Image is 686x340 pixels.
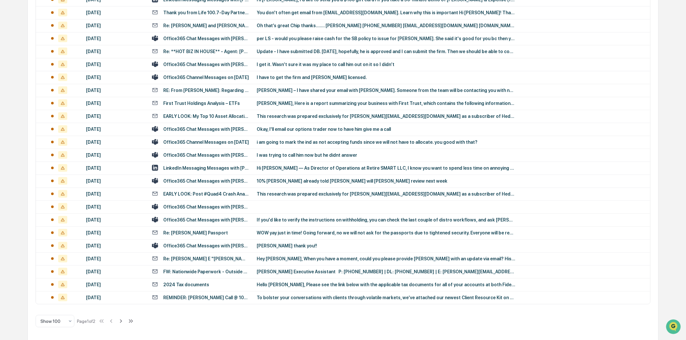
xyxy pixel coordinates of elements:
[6,95,12,100] div: 🔎
[257,295,515,300] div: To bolster your conversations with clients through volatile markets, we’ve attached our newest Cl...
[163,178,249,184] div: Office365 Chat Messages with [PERSON_NAME], [PERSON_NAME], [PERSON_NAME] on [DATE]
[665,319,683,336] iframe: Open customer support
[257,62,515,67] div: I get it. Wasn’t sure it was my place to call him out on it so I didn’t
[163,243,249,248] div: Office365 Chat Messages with [PERSON_NAME], [PERSON_NAME] on [DATE]
[163,10,249,15] div: Thank you from Life 100.7-Day Partner Qualified!
[257,49,515,54] div: Update - I have submitted DB. [DATE], hopefully, he is approved and I can submit the firm. Then w...
[257,178,515,184] div: 10% [PERSON_NAME] already told [PERSON_NAME] will [PERSON_NAME] review next week
[86,282,144,287] div: [DATE]
[46,109,78,115] a: Powered byPylon
[86,295,144,300] div: [DATE]
[86,204,144,210] div: [DATE]
[86,49,144,54] div: [DATE]
[163,269,249,274] div: FW: Nationwide Paperwork - Outside of Term Window
[257,217,515,222] div: If you'd like to verify the instructions on withholding, you can check the last couple of distro ...
[257,165,515,171] div: Hi [PERSON_NAME] — As Director of Operations at Retire SMART LLC, I know you want to spend less t...
[163,204,249,210] div: Office365 Chat Messages with [PERSON_NAME], [PERSON_NAME] on [DATE]
[77,319,95,324] div: Page 1 of 2
[163,62,249,67] div: Office365 Chat Messages with [PERSON_NAME], [PERSON_NAME] on [DATE]
[257,269,515,274] div: [PERSON_NAME] Executive Assistant P: [PHONE_NUMBER] | DL: [PHONE_NUMBER] | E: [PERSON_NAME][EMAIL...
[86,114,144,119] div: [DATE]
[257,75,515,80] div: I have to get the firm and [PERSON_NAME] licensed.
[257,127,515,132] div: Okay, I'll email our options trader now to have him give me a call
[17,29,107,36] input: Clear
[257,10,515,15] div: You don't often get email from [EMAIL_ADDRESS][DOMAIN_NAME]. Learn why this is important Hi [PERS...
[86,165,144,171] div: [DATE]
[163,140,249,145] div: Office365 Channel Messages on [DATE]
[86,269,144,274] div: [DATE]
[257,230,515,235] div: WOW yay just in time! Going forward, no we will not ask for the passports due to tightened securi...
[6,82,12,87] div: 🖐️
[4,91,43,103] a: 🔎Data Lookup
[86,230,144,235] div: [DATE]
[86,10,144,15] div: [DATE]
[163,295,249,300] div: REMINDER: [PERSON_NAME] Call @ 10am ([GEOGRAPHIC_DATA])
[163,101,240,106] div: First Trust Holdings Analysis – ETFs
[86,62,144,67] div: [DATE]
[86,191,144,197] div: [DATE]
[64,110,78,115] span: Pylon
[110,51,118,59] button: Start new chat
[257,153,515,158] div: I was trying to call him now but he didnt answer
[163,36,249,41] div: Office365 Chat Messages with [PERSON_NAME], [PERSON_NAME] on [DATE]
[257,282,515,287] div: Hello [PERSON_NAME], Please see the link below with the applicable tax documents for all of your ...
[163,165,249,171] div: LinkedIn Messaging Messages with [PERSON_NAME], [PERSON_NAME]
[6,50,18,61] img: 1746055101610-c473b297-6a78-478c-a979-82029cc54cd1
[257,256,515,261] div: Hey [PERSON_NAME], When you have a moment, could you please provide [PERSON_NAME] with an update ...
[86,101,144,106] div: [DATE]
[163,282,209,287] div: 2024 Tax documents
[86,217,144,222] div: [DATE]
[22,50,106,56] div: Start new chat
[163,114,249,119] div: EARLY LOOK: My Top 10 Asset Allocations
[86,88,144,93] div: [DATE]
[257,101,515,106] div: [PERSON_NAME], Here is a report summarizing your business with First Trust, which contains the fo...
[22,56,82,61] div: We're available if you need us!
[257,36,515,41] div: per LS - would you please raise cash for the SB policy to issue for [PERSON_NAME]. She said it's ...
[86,256,144,261] div: [DATE]
[86,127,144,132] div: [DATE]
[163,256,249,261] div: Re: [PERSON_NAME] E "[PERSON_NAME]" [PERSON_NAME]
[163,127,249,132] div: Office365 Chat Messages with [PERSON_NAME], [PERSON_NAME] on [DATE]
[257,140,515,145] div: i am going to mark the ind as not accepting funds since we will not have to allocate. you good wi...
[13,82,42,88] span: Preclearance
[163,217,249,222] div: Office365 Chat Messages with [PERSON_NAME], [PERSON_NAME] on [DATE]
[163,23,249,28] div: Re: [PERSON_NAME] and [PERSON_NAME] Parade Announcing [DATE]?
[86,243,144,248] div: [DATE]
[257,191,515,197] div: This research was prepared exclusively for [PERSON_NAME][EMAIL_ADDRESS][DOMAIN_NAME] as a subscri...
[86,36,144,41] div: [DATE]
[257,23,515,28] div: Oh that’s great Chip thanks……. [PERSON_NAME] [PHONE_NUMBER] [EMAIL_ADDRESS][DOMAIN_NAME] [DOMAIN_...
[86,153,144,158] div: [DATE]
[163,49,249,54] div: Re: **HOT BIZ IN HOUSE** - Agent: [PERSON_NAME] / Carrier: Symetra / Marketer: (abefrieden)
[163,88,249,93] div: RE: From [PERSON_NAME]: Regarding your 3 Nationwide [PERSON_NAME] Fixed Indexed Annuities
[257,243,515,248] div: [PERSON_NAME] thank you!!
[257,114,515,119] div: This research was prepared exclusively for [PERSON_NAME][EMAIL_ADDRESS][DOMAIN_NAME] as a subscri...
[4,79,44,91] a: 🖐️Preclearance
[163,230,228,235] div: Re: [PERSON_NAME] Passport
[47,82,52,87] div: 🗄️
[13,94,41,100] span: Data Lookup
[86,178,144,184] div: [DATE]
[86,140,144,145] div: [DATE]
[86,23,144,28] div: [DATE]
[44,79,83,91] a: 🗄️Attestations
[163,75,249,80] div: Office365 Channel Messages on [DATE]
[53,82,80,88] span: Attestations
[257,88,515,93] div: [PERSON_NAME] – I have shared your email with [PERSON_NAME]. Someone from the team will be contac...
[6,14,118,24] p: How can we help?
[86,75,144,80] div: [DATE]
[163,153,249,158] div: Office365 Chat Messages with [PERSON_NAME], [PERSON_NAME], [PERSON_NAME] on [DATE]
[163,191,249,197] div: EARLY LOOK: Post #Quad4 Crash Analytics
